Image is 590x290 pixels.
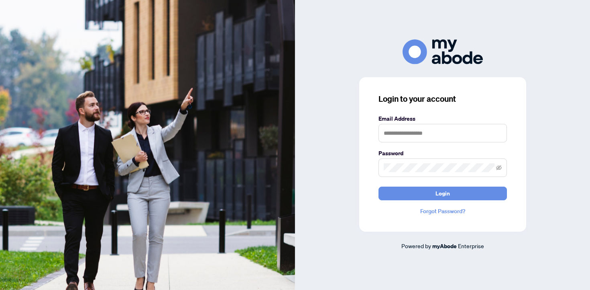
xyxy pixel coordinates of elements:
a: myAbode [432,242,457,251]
button: Login [378,187,507,200]
span: eye-invisible [496,165,502,171]
span: Enterprise [458,242,484,249]
a: Forgot Password? [378,207,507,216]
h3: Login to your account [378,93,507,105]
label: Email Address [378,114,507,123]
img: ma-logo [403,39,483,64]
label: Password [378,149,507,158]
span: Powered by [401,242,431,249]
span: Login [435,187,450,200]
